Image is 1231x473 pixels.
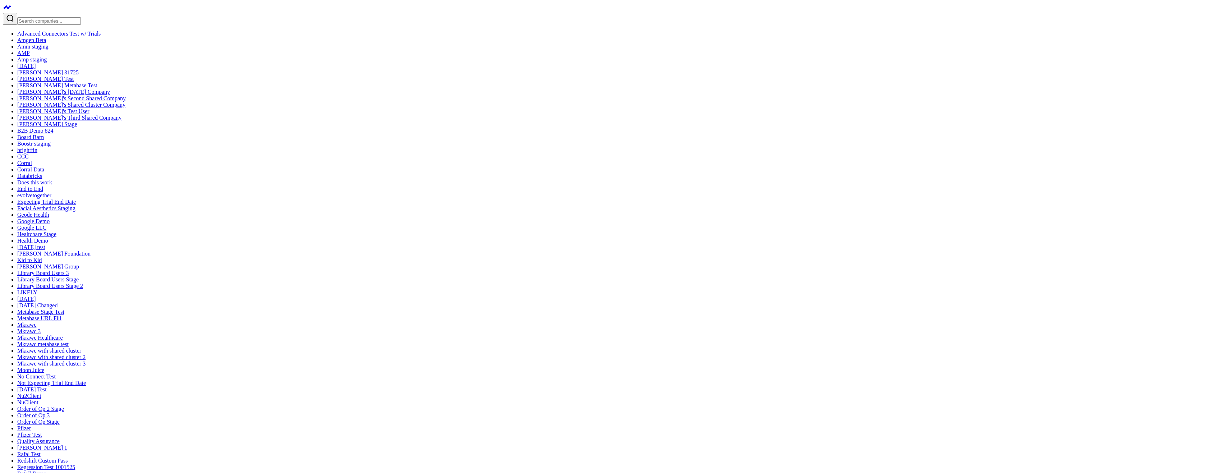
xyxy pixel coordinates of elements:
a: Library Board Users Stage [17,276,79,283]
a: [DATE] [17,296,36,302]
a: [PERSON_NAME] Test [17,76,74,82]
a: Health Demo [17,238,48,244]
a: Pfizer Test [17,432,42,438]
a: [PERSON_NAME]'s Second Shared Company [17,95,126,101]
a: Advanced Connectors Test w/ Trials [17,31,101,37]
a: Order of Op 2 Stage [17,406,64,412]
a: Google LLC [17,225,46,231]
a: [PERSON_NAME]'s Shared Cluster Company [17,102,125,108]
a: Library Board Users 3 [17,270,69,276]
a: Mkrawc Healthcare [17,335,63,341]
a: [PERSON_NAME] Foundation [17,251,91,257]
a: Metabase Stage Test [17,309,64,315]
a: Does this work [17,179,52,185]
a: Amp staging [17,56,47,63]
a: Geode Health [17,212,49,218]
a: Boostr staging [17,141,51,147]
a: Mkrawc with shared cluster 3 [17,361,86,367]
a: Mkrawc with shared cluster 2 [17,354,86,360]
a: Amm staging [17,43,49,50]
a: evolvetogether [17,192,51,198]
a: Expecting Trial End Date [17,199,76,205]
a: Mkrawc [17,322,36,328]
a: Healtchare Stage [17,231,56,237]
a: [PERSON_NAME]'s Third Shared Company [17,115,121,121]
a: Mkrawc with shared cluster [17,348,81,354]
a: Order of Op Stage [17,419,60,425]
a: [PERSON_NAME] 31725 [17,69,79,75]
a: [DATE] test [17,244,45,250]
a: Mkrawc 3 [17,328,41,334]
a: Facial Aesthetics Staging [17,205,75,211]
a: Kid to Kid [17,257,42,263]
a: Board Barn [17,134,44,140]
a: Metabase URL Fill [17,315,61,321]
a: brightfin [17,147,37,153]
a: Order of Op 3 [17,412,50,418]
a: NuClient [17,399,38,405]
a: [PERSON_NAME] Metabase Test [17,82,97,88]
a: End to End [17,186,43,192]
a: [PERSON_NAME] 1 [17,445,67,451]
a: Corral [17,160,32,166]
a: B2B Demo 824 [17,128,53,134]
a: Rafal Test [17,451,41,457]
a: AMP [17,50,30,56]
a: [DATE] Changed [17,302,58,308]
a: Not Expecting Trial End Date [17,380,86,386]
a: CCC [17,153,29,160]
a: Regression Test 1001525 [17,464,75,470]
a: [PERSON_NAME] Stage [17,121,77,127]
a: LIKELY [17,289,37,295]
a: [DATE] [17,63,36,69]
a: Corral Data [17,166,44,173]
a: Databricks [17,173,42,179]
a: [PERSON_NAME]'s Test User [17,108,89,114]
a: [PERSON_NAME]'s [DATE] Company [17,89,110,95]
a: [DATE] Test [17,386,47,392]
a: Nu2Client [17,393,41,399]
button: Search companies button [3,13,17,25]
a: Redshift Custom Pass [17,458,68,464]
a: Library Board Users Stage 2 [17,283,83,289]
a: No Connect Test [17,373,56,380]
a: Moon Juice [17,367,44,373]
a: Amgen Beta [17,37,46,43]
a: Quality Assurance [17,438,60,444]
a: [PERSON_NAME] Group [17,263,79,270]
input: Search companies input [17,17,81,25]
a: Pfizer [17,425,31,431]
a: Mkrawc metabase test [17,341,69,347]
a: Google Demo [17,218,50,224]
